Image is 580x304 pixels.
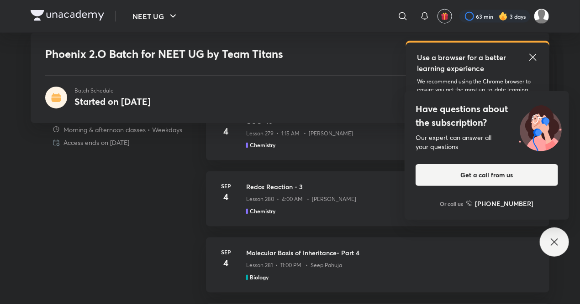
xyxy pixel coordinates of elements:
[206,171,549,237] a: Sep4Redox Reaction - 3Lesson 280 • 4:00 AM • [PERSON_NAME]Chemistry
[74,87,151,95] p: Batch Schedule
[217,124,235,138] h4: 4
[217,191,235,204] h4: 4
[217,248,235,257] h6: Sep
[127,7,184,26] button: NEET UG
[466,199,534,208] a: [PHONE_NUMBER]
[246,196,356,204] p: Lesson 280 • 4:00 AM • [PERSON_NAME]
[217,182,235,191] h6: Sep
[440,200,464,208] p: Or call us
[250,141,275,149] h5: Chemistry
[31,10,104,21] img: Company Logo
[416,102,558,129] h4: Have questions about the subscription?
[45,47,403,61] h1: Phoenix 2.O Batch for NEET UG by Team Titans
[246,182,538,192] h3: Redox Reaction - 3
[250,207,275,216] h5: Chemistry
[417,77,538,102] p: We recommend using the Chrome browser to ensure you get the most up-to-date learning experience w...
[217,257,235,270] h4: 4
[416,133,558,151] div: Our expert can answer all your questions
[246,262,342,270] p: Lesson 281 • 11:00 PM • Seep Pahuja
[416,164,558,186] button: Get a call from us
[246,129,353,138] p: Lesson 279 • 1:15 AM • [PERSON_NAME]
[511,102,569,151] img: ttu_illustration_new.svg
[441,12,449,21] img: avatar
[438,9,452,24] button: avatar
[417,52,508,74] h5: Use a browser for a better learning experience
[206,237,549,304] a: Sep4Molecular Basis of Inheritance- Part 4Lesson 281 • 11:00 PM • Seep PahujaBiology
[74,95,151,108] h4: Started on [DATE]
[475,199,534,208] h6: [PHONE_NUMBER]
[31,10,104,23] a: Company Logo
[63,124,182,134] p: Morning & afternoon classes • Weekdays
[246,248,538,258] h3: Molecular Basis of Inheritance- Part 4
[63,138,129,147] p: Access ends on [DATE]
[534,9,549,24] img: L r Panwar
[250,273,269,282] h5: Biology
[499,12,508,21] img: streak
[206,105,549,171] a: Sep4GOC- 10Lesson 279 • 1:15 AM • [PERSON_NAME]Chemistry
